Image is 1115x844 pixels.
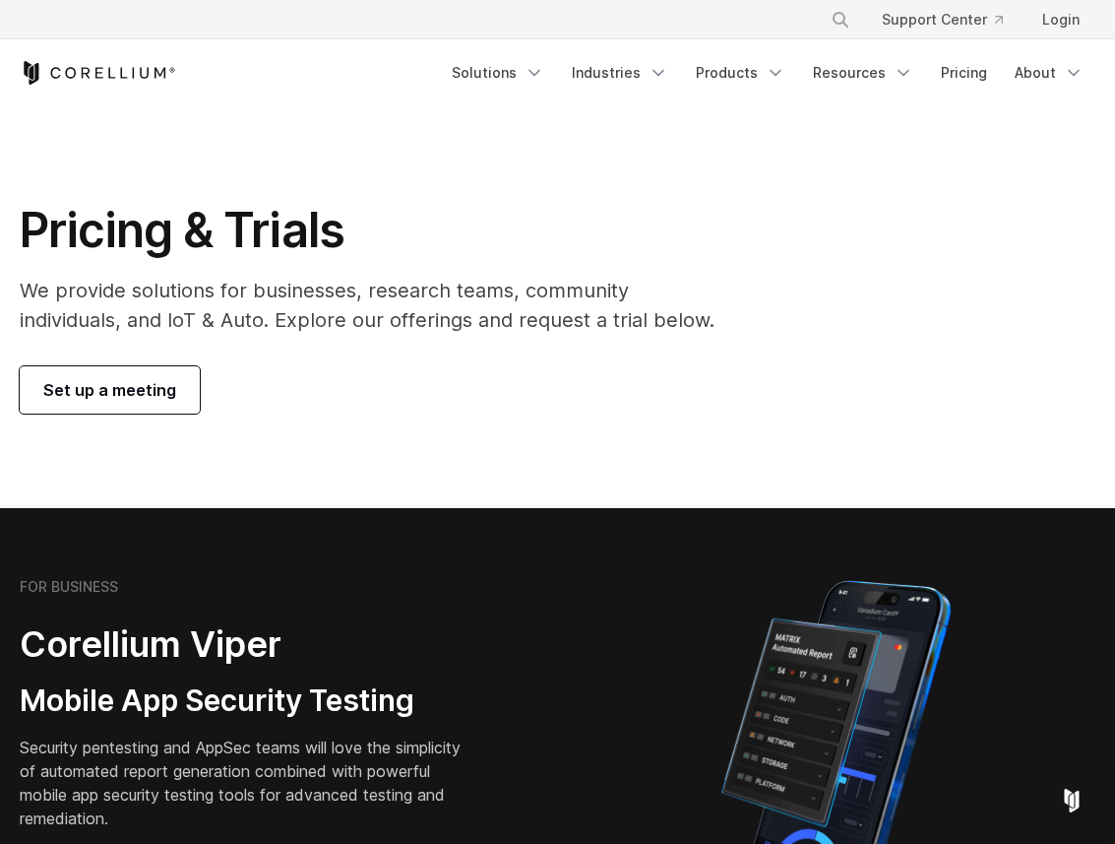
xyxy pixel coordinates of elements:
[440,55,556,91] a: Solutions
[929,55,999,91] a: Pricing
[20,276,723,335] p: We provide solutions for businesses, research teams, community individuals, and IoT & Auto. Explo...
[1026,2,1095,37] a: Login
[43,378,176,402] span: Set up a meeting
[801,55,925,91] a: Resources
[1003,55,1095,91] a: About
[440,55,1095,91] div: Navigation Menu
[866,2,1019,37] a: Support Center
[684,55,797,91] a: Products
[20,736,464,830] p: Security pentesting and AppSec teams will love the simplicity of automated report generation comb...
[20,682,464,720] h3: Mobile App Security Testing
[20,61,176,85] a: Corellium Home
[560,55,680,91] a: Industries
[20,578,118,596] h6: FOR BUSINESS
[20,201,723,260] h1: Pricing & Trials
[807,2,1095,37] div: Navigation Menu
[1048,777,1095,824] div: Open Intercom Messenger
[20,622,464,667] h2: Corellium Viper
[20,366,200,414] a: Set up a meeting
[823,2,858,37] button: Search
